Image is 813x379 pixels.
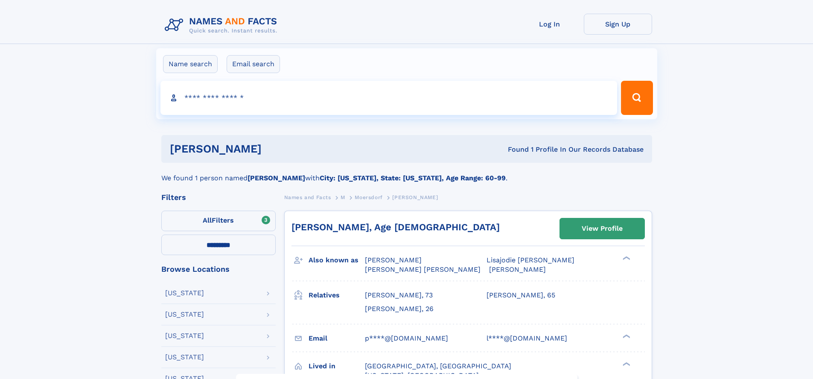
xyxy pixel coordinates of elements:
label: Email search [227,55,280,73]
a: [PERSON_NAME], 26 [365,304,434,314]
h3: Lived in [309,359,365,373]
div: Filters [161,194,276,201]
div: View Profile [582,219,623,238]
a: Moersdorf [355,192,382,203]
div: [US_STATE] [165,332,204,339]
img: Logo Names and Facts [161,14,284,37]
div: We found 1 person named with . [161,163,652,183]
span: M [341,194,345,200]
h3: Email [309,331,365,346]
h3: Relatives [309,288,365,303]
a: Log In [516,14,584,35]
div: Browse Locations [161,265,276,273]
a: Names and Facts [284,192,331,203]
a: M [341,192,345,203]
a: [PERSON_NAME], Age [DEMOGRAPHIC_DATA] [291,222,500,232]
div: ❯ [621,256,631,261]
a: Sign Up [584,14,652,35]
span: [PERSON_NAME] [PERSON_NAME] [365,265,481,273]
a: View Profile [560,218,644,239]
a: [PERSON_NAME], 65 [487,291,555,300]
h1: [PERSON_NAME] [170,144,385,154]
div: [US_STATE] [165,311,204,318]
h3: Also known as [309,253,365,267]
b: [PERSON_NAME] [248,174,305,182]
a: [PERSON_NAME], 73 [365,291,433,300]
b: City: [US_STATE], State: [US_STATE], Age Range: 60-99 [320,174,506,182]
span: [PERSON_NAME] [392,194,438,200]
span: [GEOGRAPHIC_DATA], [GEOGRAPHIC_DATA] [365,362,511,370]
div: ❯ [621,333,631,339]
div: ❯ [621,361,631,367]
div: [US_STATE] [165,354,204,361]
span: Moersdorf [355,194,382,200]
span: [PERSON_NAME] [365,256,422,264]
span: [PERSON_NAME] [489,265,546,273]
button: Search Button [621,81,653,115]
input: search input [160,81,618,115]
div: Found 1 Profile In Our Records Database [385,145,644,154]
label: Filters [161,211,276,231]
span: All [203,216,212,224]
span: Lisajodie [PERSON_NAME] [487,256,574,264]
div: [US_STATE] [165,290,204,297]
label: Name search [163,55,218,73]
